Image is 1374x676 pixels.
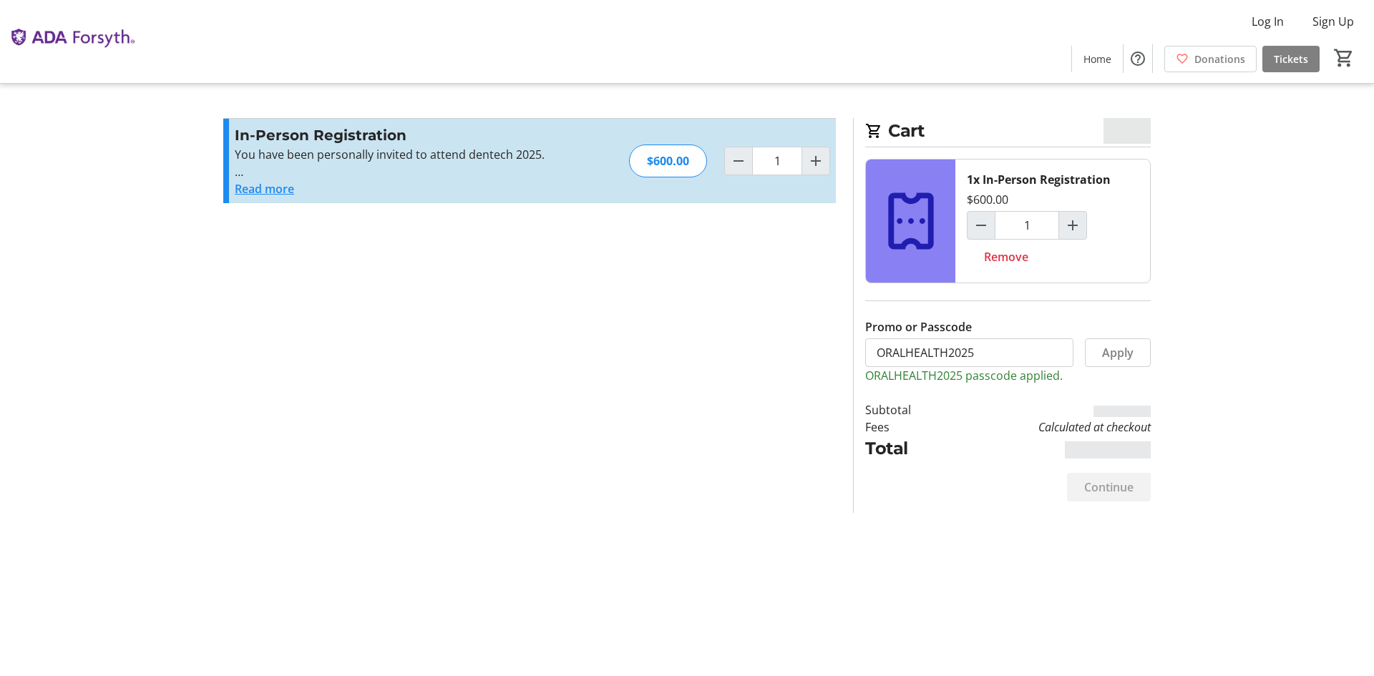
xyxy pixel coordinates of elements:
[865,401,948,418] td: Subtotal
[1164,46,1257,72] a: Donations
[984,248,1028,265] span: Remove
[967,243,1046,271] button: Remove
[865,436,948,461] td: Total
[1085,338,1151,367] button: Apply
[865,318,972,335] label: Promo or Passcode
[1312,13,1354,30] span: Sign Up
[1301,10,1365,33] button: Sign Up
[1124,44,1152,73] button: Help
[1102,344,1134,361] span: Apply
[1083,52,1111,67] span: Home
[1262,46,1320,72] a: Tickets
[865,418,948,436] td: Fees
[9,6,136,77] img: The ADA Forsyth Institute's Logo
[1252,13,1284,30] span: Log In
[1194,52,1245,67] span: Donations
[752,147,802,175] input: In-Person Registration Quantity
[1103,118,1151,144] span: $0.00
[1240,10,1295,33] button: Log In
[235,124,547,146] h3: In-Person Registration
[235,180,294,197] button: Read more
[802,147,829,175] button: Increment by one
[1331,45,1357,71] button: Cart
[865,367,1151,384] p: ORALHEALTH2025 passcode applied.
[1274,52,1308,67] span: Tickets
[235,146,547,163] p: You have been personally invited to attend dentech 2025.
[967,171,1111,188] div: 1x In-Person Registration
[629,144,707,177] div: $600.00
[948,418,1151,436] td: Calculated at checkout
[725,147,752,175] button: Decrement by one
[968,212,995,239] button: Decrement by one
[1059,212,1086,239] button: Increment by one
[865,338,1073,367] input: Enter promo or passcode
[995,211,1059,240] input: In-Person Registration Quantity
[967,191,1008,208] div: $600.00
[865,118,1151,147] h2: Cart
[1072,46,1123,72] a: Home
